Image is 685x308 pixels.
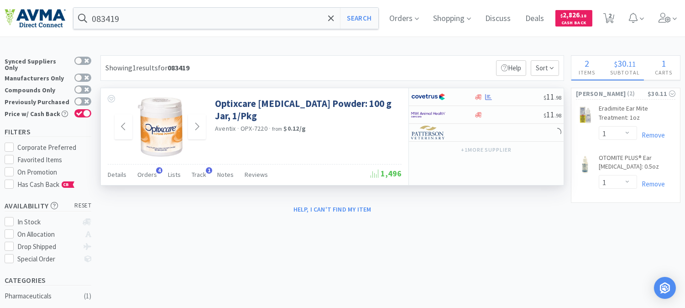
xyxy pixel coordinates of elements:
div: Special Order [18,254,78,265]
span: Orders [137,170,157,179]
div: Synced Suppliers Only [5,57,70,71]
p: Help [496,60,526,76]
span: . 98 [554,112,561,119]
div: Drop Shipped [18,241,78,252]
span: 11 [544,109,561,120]
div: In Stock [18,217,78,228]
strong: $0.12 / g [284,124,306,133]
a: $2,826.18Cash Back [555,6,592,31]
span: $ [544,112,546,119]
span: · [269,124,271,133]
strong: 083419 [167,63,189,72]
button: +1more supplier [456,143,516,156]
a: Remove [637,180,665,188]
span: $ [615,59,618,69]
a: Remove [637,131,665,139]
span: $ [544,94,546,101]
img: f5e969b455434c6296c6d81ef179fa71_3.png [411,126,445,139]
span: 4 [156,167,162,174]
div: . [603,59,648,68]
span: 1 [206,167,212,174]
h5: Availability [5,201,91,211]
span: ( 2 ) [626,89,648,98]
span: $ [561,13,563,19]
span: Has Cash Back [18,180,75,189]
img: 2fb56f2e24544e90860cb97ade8e9c04_81626.jpeg [576,106,594,124]
span: from [272,126,282,132]
h5: Categories [5,275,91,286]
a: Discuss [482,15,515,23]
span: CB [62,182,71,187]
div: Previously Purchased [5,97,70,105]
div: On Allocation [18,229,78,240]
span: OPX-7220 [241,124,267,133]
span: . 18 [580,13,587,19]
span: . 98 [554,94,561,101]
img: f6b2451649754179b5b4e0c70c3f7cb0_2.png [411,108,445,122]
span: Details [108,170,126,179]
span: Reviews [245,170,268,179]
div: Pharmaceuticals [5,291,78,302]
input: Search by item, sku, manufacturer, ingredient, size... [73,8,378,29]
span: 11 [544,91,561,102]
div: Open Intercom Messenger [654,277,676,299]
div: ( 1 ) [84,291,91,302]
h4: Items [571,68,603,77]
div: Corporate Preferred [18,142,92,153]
span: 2,826 [561,11,587,19]
a: Optixcare [MEDICAL_DATA] Powder: 100 g Jar, 1/Pkg [215,97,399,122]
a: OTOMITE PLUS® Ear [MEDICAL_DATA]: 0.5oz [599,154,675,175]
div: Manufacturers Only [5,74,70,81]
span: 1,496 [371,168,402,179]
span: · [237,124,239,133]
img: 77fca1acd8b6420a9015268ca798ef17_1.png [411,90,445,104]
a: Deals [522,15,548,23]
span: Notes [217,170,234,179]
h4: Carts [648,68,680,77]
span: 1 [662,58,666,69]
button: Search [340,8,378,29]
a: 2 [600,16,618,24]
img: aad21ee9b7374004ad6027f5e1a8a7b8_480743.jpeg [131,97,190,157]
h4: Subtotal [603,68,648,77]
a: Eradimite Ear Mite Treatment: 1oz [599,104,675,126]
span: 11 [629,59,636,69]
div: Favorited Items [18,154,92,165]
div: Showing 1 results [105,62,189,74]
img: e4e33dab9f054f5782a47901c742baa9_102.png [5,9,66,28]
img: a677538eda7749e4a9f2025282ae3916_311028.jpeg [576,155,594,174]
div: Price w/ Cash Back [5,109,70,117]
a: Aventix [215,124,236,133]
span: reset [75,201,92,211]
h5: Filters [5,127,91,137]
span: Lists [168,170,181,179]
button: Help, I can't find my item [288,202,377,217]
div: Compounds Only [5,85,70,93]
div: On Promotion [18,167,92,178]
span: Sort [531,60,559,76]
span: [PERSON_NAME] [576,89,626,99]
span: 2 [585,58,590,69]
span: Track [192,170,206,179]
span: for [158,63,189,72]
span: 30 [618,58,627,69]
div: $30.11 [648,89,675,99]
span: Cash Back [561,21,587,27]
